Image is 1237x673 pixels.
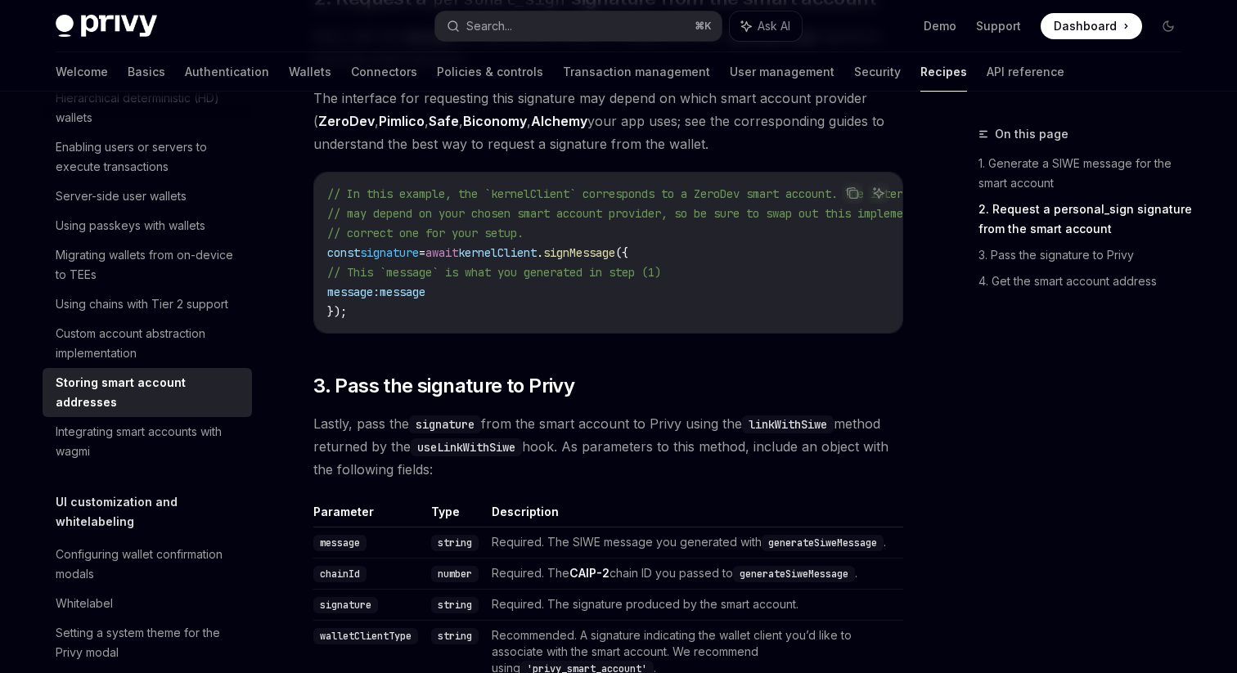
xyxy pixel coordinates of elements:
[43,182,252,211] a: Server-side user wallets
[56,373,242,412] div: Storing smart account addresses
[431,628,479,644] code: string
[43,289,252,319] a: Using chains with Tier 2 support
[380,285,425,299] span: message
[543,245,615,260] span: signMessage
[313,504,425,527] th: Parameter
[43,240,252,289] a: Migrating wallets from on-device to TEEs
[327,226,524,240] span: // correct one for your setup.
[289,52,331,92] a: Wallets
[43,368,252,417] a: Storing smart account addresses
[313,628,418,644] code: walletClientType
[978,196,1194,242] a: 2. Request a personal_sign signature from the smart account
[842,182,863,204] button: Copy the contents from the code block
[43,417,252,466] a: Integrating smart accounts with wagmi
[313,87,903,155] span: The interface for requesting this signature may depend on which smart account provider ( , , , , ...
[313,535,367,551] code: message
[425,504,485,527] th: Type
[615,245,628,260] span: ({
[128,52,165,92] a: Basics
[56,594,113,613] div: Whitelabel
[425,245,458,260] span: await
[924,18,956,34] a: Demo
[987,52,1064,92] a: API reference
[327,206,1001,221] span: // may depend on your chosen smart account provider, so be sure to swap out this implementation f...
[995,124,1068,144] span: On this page
[463,113,527,130] a: Biconomy
[1041,13,1142,39] a: Dashboard
[43,589,252,618] a: Whitelabel
[429,113,459,130] a: Safe
[313,373,574,399] span: 3. Pass the signature to Privy
[43,132,252,182] a: Enabling users or servers to execute transactions
[379,113,425,130] a: Pimlico
[327,304,347,319] span: });
[485,504,903,527] th: Description
[431,597,479,613] code: string
[485,559,903,590] td: Required. The chain ID you passed to .
[437,52,543,92] a: Policies & controls
[569,566,610,581] a: CAIP-2
[920,52,967,92] a: Recipes
[485,590,903,621] td: Required. The signature produced by the smart account.
[762,535,884,551] code: generateSiweMessage
[313,566,367,582] code: chainId
[978,268,1194,294] a: 4. Get the smart account address
[458,245,537,260] span: kernelClient
[327,265,661,280] span: // This `message` is what you generated in step (1)
[411,438,522,456] code: useLinkWithSiwe
[431,535,479,551] code: string
[531,113,587,130] a: Alchemy
[56,15,157,38] img: dark logo
[742,415,834,433] code: linkWithSiwe
[419,245,425,260] span: =
[978,150,1194,196] a: 1. Generate a SIWE message for the smart account
[1054,18,1117,34] span: Dashboard
[56,137,242,177] div: Enabling users or servers to execute transactions
[56,545,242,584] div: Configuring wallet confirmation modals
[313,597,378,613] code: signature
[43,211,252,240] a: Using passkeys with wallets
[976,18,1021,34] a: Support
[758,18,790,34] span: Ask AI
[56,52,108,92] a: Welcome
[56,492,252,532] h5: UI customization and whitelabeling
[854,52,901,92] a: Security
[360,245,419,260] span: signature
[318,113,375,130] a: ZeroDev
[485,527,903,559] td: Required. The SIWE message you generated with .
[56,216,205,236] div: Using passkeys with wallets
[466,16,512,36] div: Search...
[313,412,903,481] span: Lastly, pass the from the smart account to Privy using the method returned by the hook. As parame...
[409,415,481,433] code: signature
[56,422,242,461] div: Integrating smart accounts with wagmi
[868,182,889,204] button: Ask AI
[435,11,722,41] button: Search...⌘K
[56,623,242,662] div: Setting a system theme for the Privy modal
[327,245,360,260] span: const
[730,52,834,92] a: User management
[431,566,479,582] code: number
[56,245,242,285] div: Migrating wallets from on-device to TEEs
[43,319,252,368] a: Custom account abstraction implementation
[327,285,380,299] span: message:
[1155,13,1181,39] button: Toggle dark mode
[695,20,712,33] span: ⌘ K
[537,245,543,260] span: .
[978,242,1194,268] a: 3. Pass the signature to Privy
[185,52,269,92] a: Authentication
[563,52,710,92] a: Transaction management
[43,540,252,589] a: Configuring wallet confirmation modals
[56,186,187,206] div: Server-side user wallets
[56,324,242,363] div: Custom account abstraction implementation
[327,186,1028,201] span: // In this example, the `kernelClient` corresponds to a ZeroDev smart account. The interface for ...
[43,618,252,667] a: Setting a system theme for the Privy modal
[56,294,228,314] div: Using chains with Tier 2 support
[733,566,855,582] code: generateSiweMessage
[730,11,802,41] button: Ask AI
[351,52,417,92] a: Connectors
